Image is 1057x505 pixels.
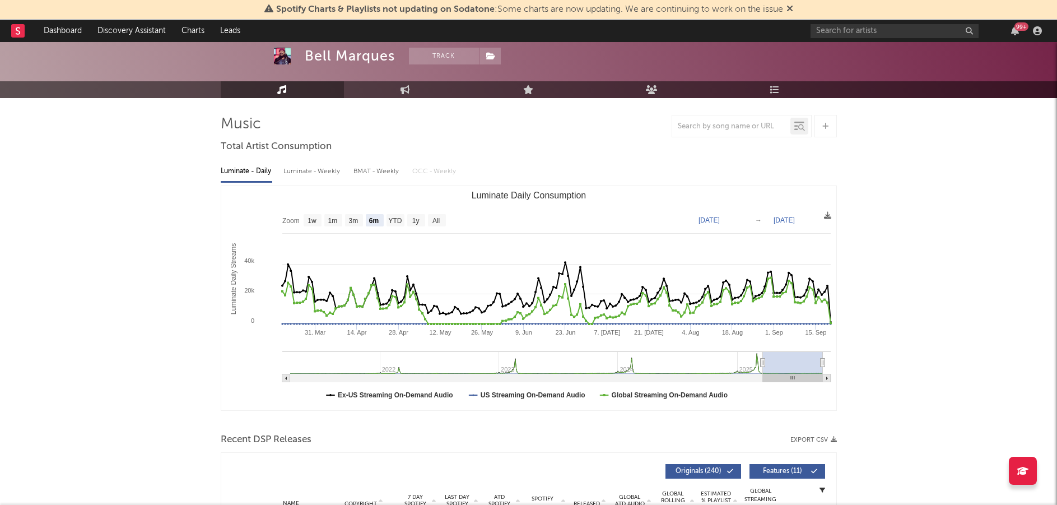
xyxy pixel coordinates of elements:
span: Features ( 11 ) [757,468,808,475]
text: 12. May [429,329,451,336]
text: 4. Aug [682,329,699,336]
text: 6m [369,217,378,225]
a: Charts [174,20,212,42]
div: Luminate - Daily [221,162,272,181]
text: 20k [244,287,254,294]
button: Features(11) [749,464,825,479]
text: 40k [244,257,254,264]
text: 28. Apr [389,329,408,336]
text: → [755,216,762,224]
span: Originals ( 240 ) [673,468,724,475]
text: 26. May [471,329,493,336]
text: Global Streaming On-Demand Audio [611,391,728,399]
button: Track [409,48,479,64]
text: 1w [308,217,316,225]
text: US Streaming On-Demand Audio [480,391,585,399]
div: BMAT - Weekly [353,162,401,181]
svg: Luminate Daily Consumption [221,186,836,410]
text: 1. Sep [765,329,783,336]
text: 14. Apr [347,329,366,336]
span: Total Artist Consumption [221,140,332,154]
text: 1m [328,217,337,225]
text: 18. Aug [721,329,742,336]
text: 7. [DATE] [594,329,620,336]
text: 0 [250,317,254,324]
text: 23. Jun [555,329,575,336]
text: [DATE] [699,216,720,224]
button: 99+ [1011,26,1019,35]
text: 15. Sep [805,329,826,336]
text: Luminate Daily Streams [230,243,238,314]
text: Ex-US Streaming On-Demand Audio [338,391,453,399]
div: Luminate - Weekly [283,162,342,181]
span: Dismiss [786,5,793,14]
span: Recent DSP Releases [221,433,311,447]
text: 21. [DATE] [634,329,663,336]
text: 1y [412,217,419,225]
a: Discovery Assistant [90,20,174,42]
button: Originals(240) [665,464,741,479]
a: Leads [212,20,248,42]
text: Zoom [282,217,300,225]
text: 31. Mar [304,329,325,336]
a: Dashboard [36,20,90,42]
button: Export CSV [790,437,837,443]
input: Search by song name or URL [672,122,790,131]
text: All [432,217,439,225]
input: Search for artists [811,24,979,38]
span: : Some charts are now updating. We are continuing to work on the issue [276,5,783,14]
text: [DATE] [774,216,795,224]
text: 9. Jun [515,329,532,336]
text: 3m [348,217,358,225]
div: Bell Marques [305,48,395,64]
text: Luminate Daily Consumption [471,191,586,200]
div: 99 + [1014,22,1028,31]
text: YTD [388,217,402,225]
span: Spotify Charts & Playlists not updating on Sodatone [276,5,495,14]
